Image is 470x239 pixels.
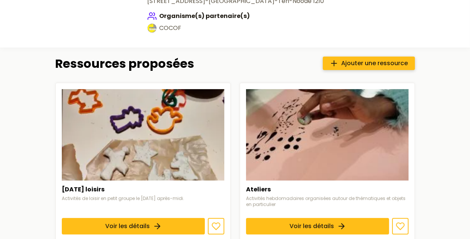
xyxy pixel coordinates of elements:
[392,218,409,235] button: Ajouter aux favoris
[160,24,182,33] span: COCOF
[62,218,205,235] a: Voir les détails
[148,12,250,21] h3: Organisme(s) partenaire(s)
[208,218,224,235] button: Ajouter aux favoris
[246,218,389,235] a: Voir les détails
[323,57,415,70] a: Ajouter une ressource
[148,24,157,33] img: COCOF
[55,57,194,71] h3: Ressources proposées
[342,59,408,68] span: Ajouter une ressource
